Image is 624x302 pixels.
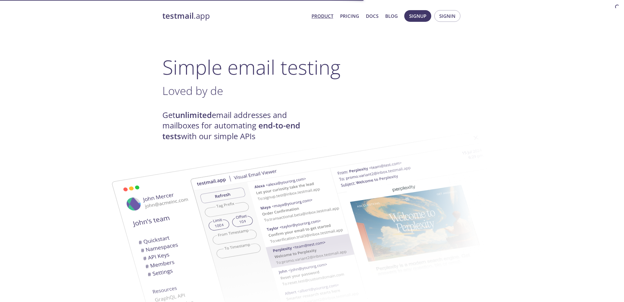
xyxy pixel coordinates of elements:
a: Docs [366,12,378,20]
strong: unlimited [175,110,212,120]
a: testmail.app [162,11,307,21]
a: Pricing [340,12,359,20]
span: Signin [439,12,455,20]
strong: testmail [162,10,194,21]
a: Product [312,12,333,20]
h1: Simple email testing [162,55,462,79]
button: Signin [434,10,460,22]
h4: Get email addresses and mailboxes for automating with our simple APIs [162,110,312,142]
strong: end-to-end tests [162,120,300,141]
a: Blog [385,12,398,20]
span: Signup [409,12,426,20]
span: Loved by de [162,83,223,98]
button: Signup [404,10,431,22]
